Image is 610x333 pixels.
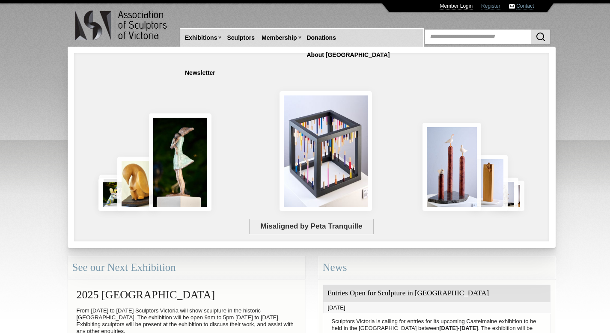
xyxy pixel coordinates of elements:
[280,91,372,211] img: Misaligned
[439,325,478,331] strong: [DATE]-[DATE]
[470,155,508,211] img: Little Frog. Big Climb
[323,302,550,313] div: [DATE]
[423,123,481,211] img: Rising Tides
[304,30,339,46] a: Donations
[440,3,473,9] a: Member Login
[68,256,305,279] div: See our Next Exhibition
[149,113,211,211] img: Connection
[509,4,515,9] img: Contact ASV
[182,65,219,81] a: Newsletter
[249,219,374,234] span: Misaligned by Peta Tranquille
[304,47,393,63] a: About [GEOGRAPHIC_DATA]
[258,30,300,46] a: Membership
[481,3,500,9] a: Register
[72,284,301,305] h2: 2025 [GEOGRAPHIC_DATA]
[536,32,546,42] img: Search
[318,256,556,279] div: News
[323,285,550,302] div: Entries Open for Sculpture in [GEOGRAPHIC_DATA]
[223,30,258,46] a: Sculptors
[182,30,220,46] a: Exhibitions
[516,3,534,9] a: Contact
[74,9,169,42] img: logo.png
